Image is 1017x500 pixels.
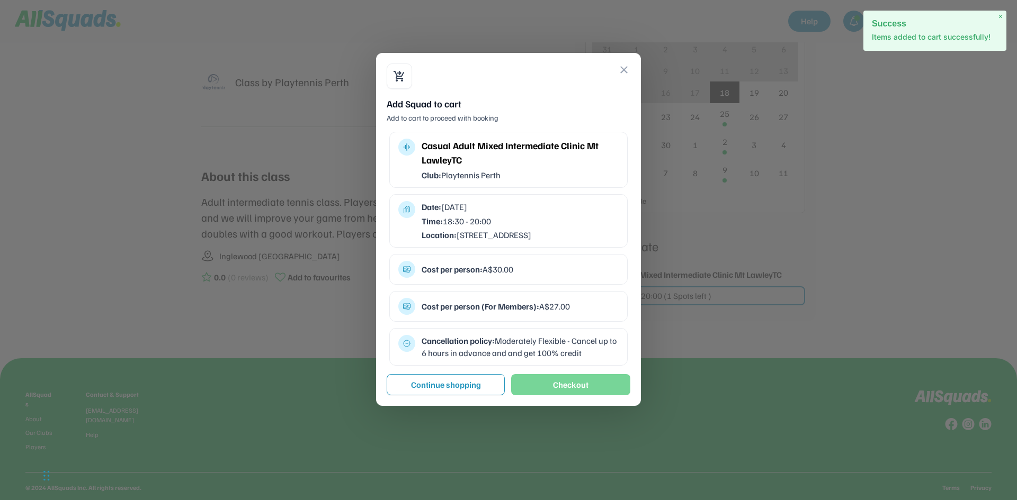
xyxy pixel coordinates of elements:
div: Playtennis Perth [422,169,619,181]
div: [STREET_ADDRESS] [422,229,619,241]
div: 18:30 - 20:00 [422,215,619,227]
button: close [618,63,630,76]
div: Add to cart to proceed with booking [387,113,630,123]
div: Add Squad to cart [387,97,630,111]
strong: Cost per person: [422,264,483,275]
button: Continue shopping [387,374,505,395]
button: multitrack_audio [403,143,411,151]
div: Casual Adult Mixed Intermediate Clinic Mt LawleyTC [422,139,619,167]
p: Items added to cart successfully! [872,32,998,42]
strong: Location: [422,230,457,240]
span: × [998,12,1003,21]
strong: Cost per person (For Members): [422,301,539,312]
strong: Time: [422,216,443,226]
button: Checkout [511,374,630,395]
div: A$30.00 [422,263,619,275]
strong: Club: [422,170,441,180]
strong: Cancellation policy: [422,335,495,346]
button: shopping_cart_checkout [393,70,406,83]
div: A$27.00 [422,301,619,312]
div: [DATE] [422,201,619,213]
div: Moderately Flexible - Cancel up to 6 hours in advance and and get 100% credit [422,335,619,359]
h2: Success [872,19,998,28]
strong: Date: [422,202,441,212]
